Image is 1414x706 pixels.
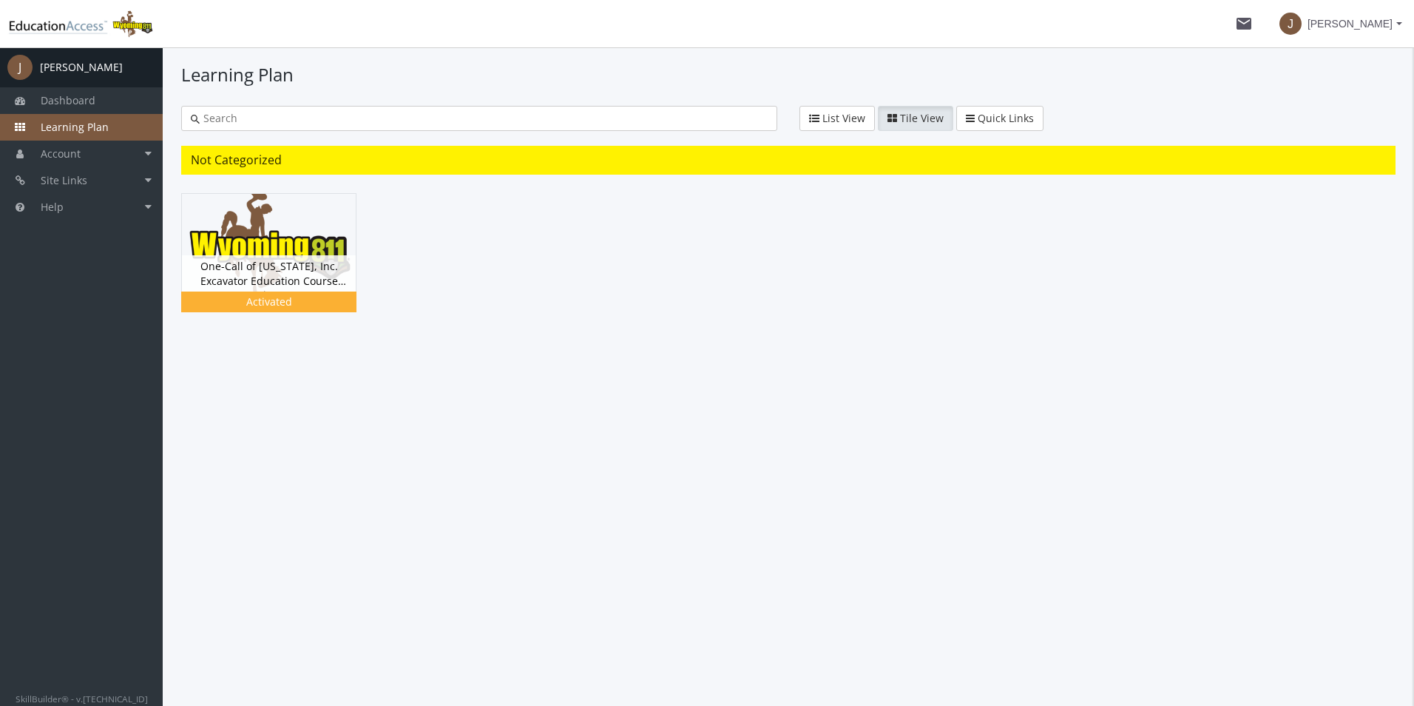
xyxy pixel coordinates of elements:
[822,111,865,125] span: List View
[41,120,109,134] span: Learning Plan
[978,111,1034,125] span: Quick Links
[900,111,944,125] span: Tile View
[184,295,353,309] div: Activated
[41,147,81,161] span: Account
[40,60,123,75] div: [PERSON_NAME]
[191,152,282,168] span: Not Categorized
[41,200,64,214] span: Help
[181,62,1396,87] h1: Learning Plan
[1279,13,1302,35] span: J
[41,173,87,187] span: Site Links
[1235,15,1253,33] mat-icon: mail
[41,93,95,107] span: Dashboard
[200,111,768,126] input: Search
[1308,10,1393,37] span: [PERSON_NAME]
[16,693,148,705] small: SkillBuilder® - v.[TECHNICAL_ID]
[181,193,379,334] div: One-Call of [US_STATE], Inc. Excavator Education Course Version 5.0
[7,55,33,80] span: J
[182,255,356,292] div: One-Call of [US_STATE], Inc. Excavator Education Course Version 5.0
